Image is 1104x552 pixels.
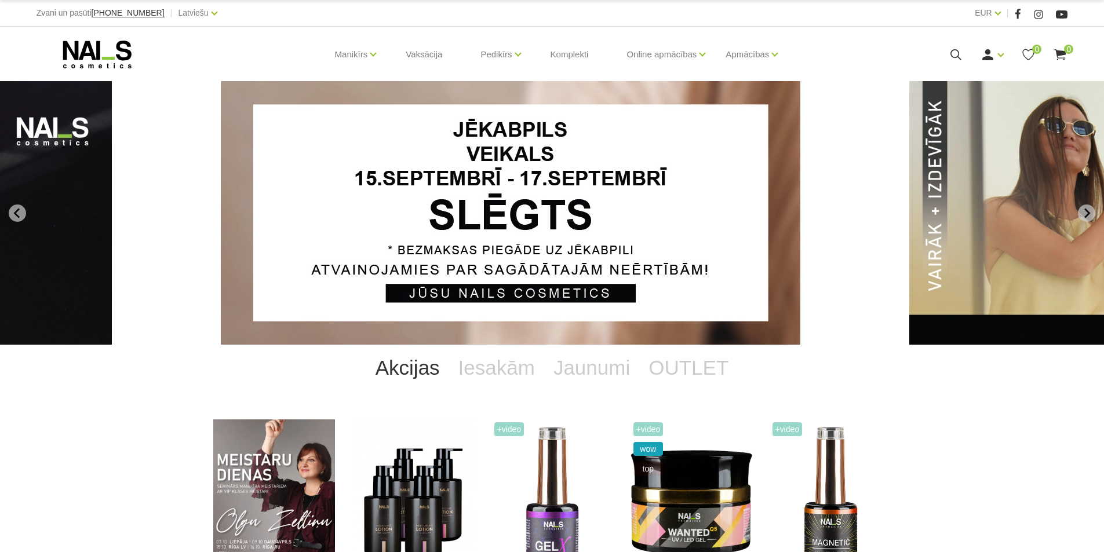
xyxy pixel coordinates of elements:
a: Komplekti [541,27,598,82]
button: Next slide [1078,204,1095,222]
a: Latviešu [178,6,209,20]
a: Vaksācija [396,27,451,82]
a: Iesakām [449,345,544,391]
span: top [633,462,664,476]
span: +Video [633,422,664,436]
span: wow [633,442,664,456]
span: | [170,6,173,20]
a: Apmācības [726,31,769,78]
a: Online apmācības [626,31,697,78]
a: [PHONE_NUMBER] [92,9,165,17]
a: Manikīrs [335,31,368,78]
a: Akcijas [366,345,449,391]
li: 1 of 13 [221,81,883,345]
a: 0 [1053,47,1067,62]
a: Jaunumi [544,345,639,391]
span: +Video [773,422,803,436]
iframe: chat widget [1023,515,1098,552]
a: 0 [1021,47,1036,62]
span: 0 [1032,45,1041,54]
button: Go to last slide [9,204,26,222]
a: OUTLET [639,345,738,391]
span: +Video [494,422,524,436]
a: EUR [975,6,992,20]
a: Pedikīrs [480,31,512,78]
span: [PHONE_NUMBER] [92,8,165,17]
span: | [1007,6,1009,20]
span: 0 [1064,45,1073,54]
div: Zvani un pasūti [37,6,165,20]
